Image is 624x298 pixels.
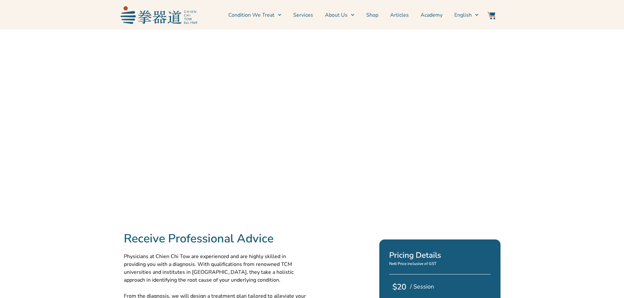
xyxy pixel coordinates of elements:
[410,282,434,291] p: / Session
[421,7,443,23] a: Academy
[366,7,378,23] a: Shop
[124,113,274,140] p: Talk to our skilled physicians to have a holistic understanding of your conditions or to maintain...
[325,7,354,23] a: About Us
[454,7,479,23] a: English
[124,92,274,106] h2: Consult with Our Physicians
[389,249,491,261] h2: Pricing Details
[293,7,313,23] a: Services
[124,253,309,284] p: Physicians at Chien Chi Tow are experienced and are highly skilled in providing you with a diagno...
[124,232,309,246] h2: Receive Professional Advice
[200,7,479,23] nav: Menu
[454,11,472,19] span: English
[389,261,491,266] p: Nett Price inclusive of GST
[228,7,281,23] a: Condition We Treat
[392,281,406,293] p: $20
[390,7,409,23] a: Articles
[487,11,495,19] img: Website Icon-03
